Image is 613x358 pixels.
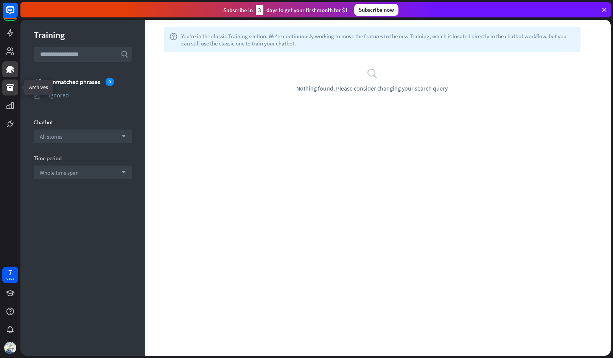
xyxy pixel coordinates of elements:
[34,29,132,41] div: Training
[121,50,128,58] i: search
[256,5,263,15] div: 3
[49,78,132,86] div: Unmatched phrases
[49,91,132,99] div: Ignored
[34,155,132,162] div: Time period
[34,91,41,99] i: ignored
[354,4,398,16] div: Subscribe now
[118,170,126,175] i: arrow_down
[181,33,575,47] span: You're in the classic Training section. We're continuously working to move the features to the ne...
[34,119,132,126] div: Chatbot
[34,78,41,86] i: unmatched_phrases
[6,276,14,281] div: days
[367,67,378,79] i: search
[40,169,79,176] span: Whole time span
[40,133,62,140] span: All stories
[296,84,449,92] span: Nothing found. Please consider changing your search query.
[106,78,114,86] div: 0
[170,33,177,47] i: help
[6,3,29,26] button: Open LiveChat chat widget
[8,269,12,276] div: 7
[2,267,18,283] a: 7 days
[223,5,348,15] div: Subscribe in days to get your first month for $1
[118,134,126,139] i: arrow_down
